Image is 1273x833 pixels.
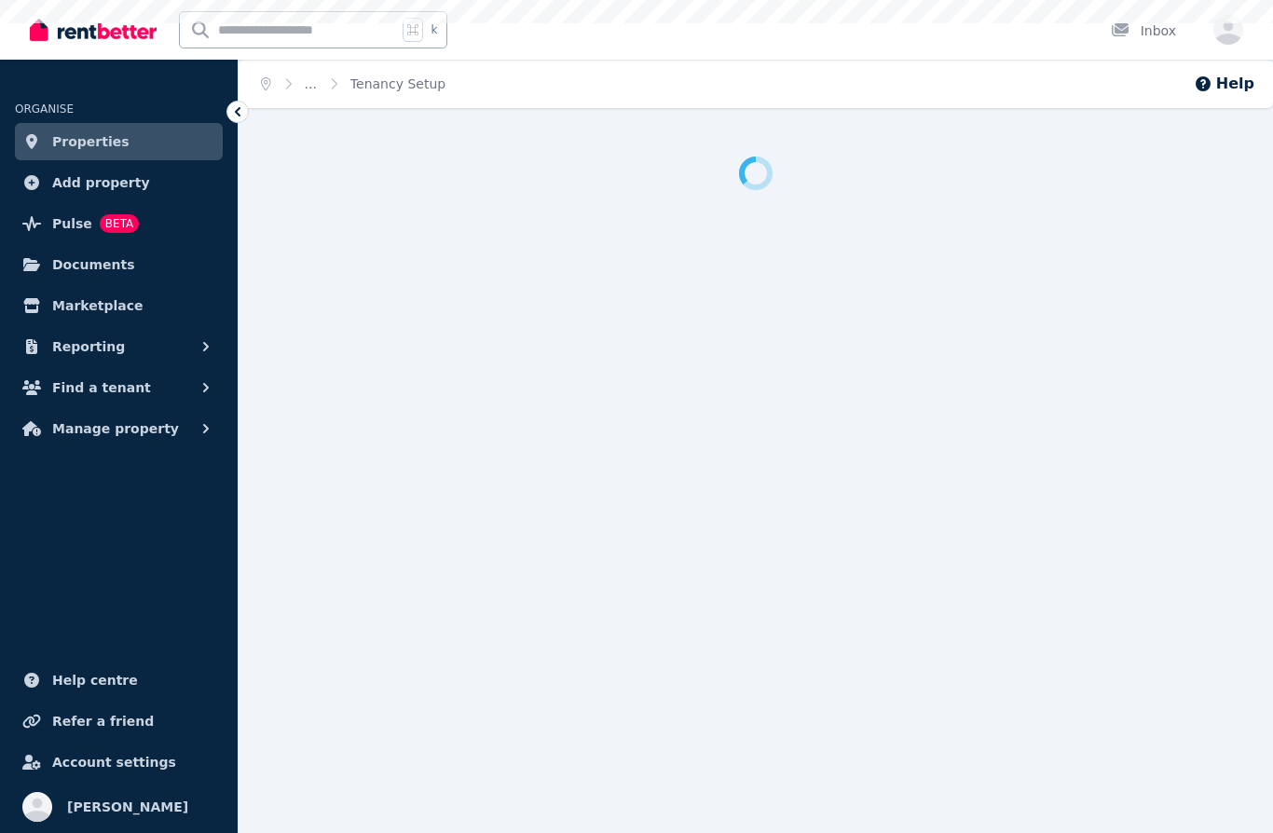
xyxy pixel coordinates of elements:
[52,376,151,399] span: Find a tenant
[431,22,437,37] span: k
[100,214,139,233] span: BETA
[15,703,223,740] a: Refer a friend
[15,328,223,365] button: Reporting
[15,744,223,781] a: Account settings
[1111,21,1176,40] div: Inbox
[1194,73,1254,95] button: Help
[15,410,223,447] button: Manage property
[52,751,176,773] span: Account settings
[350,75,445,93] span: Tenancy Setup
[52,669,138,691] span: Help centre
[15,369,223,406] button: Find a tenant
[52,417,179,440] span: Manage property
[15,662,223,699] a: Help centre
[15,164,223,201] a: Add property
[52,212,92,235] span: Pulse
[15,287,223,324] a: Marketplace
[15,246,223,283] a: Documents
[15,102,74,116] span: ORGANISE
[305,76,317,91] a: ...
[15,123,223,160] a: Properties
[52,171,150,194] span: Add property
[52,253,135,276] span: Documents
[52,294,143,317] span: Marketplace
[52,130,130,153] span: Properties
[30,16,157,44] img: RentBetter
[52,710,154,732] span: Refer a friend
[52,335,125,358] span: Reporting
[15,205,223,242] a: PulseBETA
[67,796,188,818] span: [PERSON_NAME]
[239,60,468,108] nav: Breadcrumb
